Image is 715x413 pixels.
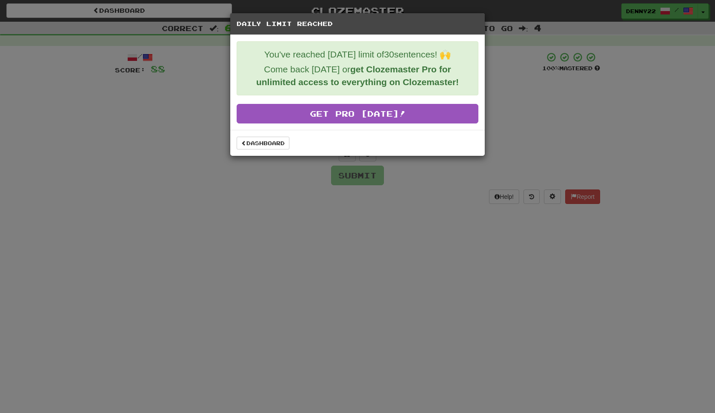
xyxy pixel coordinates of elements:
a: Dashboard [237,137,289,149]
h5: Daily Limit Reached [237,20,478,28]
p: You've reached [DATE] limit of 30 sentences! 🙌 [243,48,472,61]
strong: get Clozemaster Pro for unlimited access to everything on Clozemaster! [256,64,459,87]
p: Come back [DATE] or [243,63,472,89]
a: Get Pro [DATE]! [237,104,478,123]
